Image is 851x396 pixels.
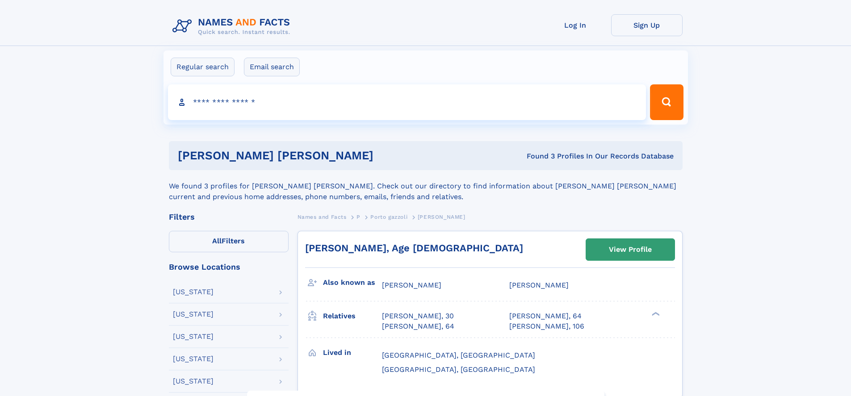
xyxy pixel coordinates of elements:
[298,211,347,222] a: Names and Facts
[173,378,214,385] div: [US_STATE]
[173,311,214,318] div: [US_STATE]
[168,84,646,120] input: search input
[323,308,382,324] h3: Relatives
[650,311,660,317] div: ❯
[509,281,569,289] span: [PERSON_NAME]
[382,365,535,374] span: [GEOGRAPHIC_DATA], [GEOGRAPHIC_DATA]
[418,214,465,220] span: [PERSON_NAME]
[173,355,214,363] div: [US_STATE]
[370,214,407,220] span: Porto gazzoli
[650,84,683,120] button: Search Button
[178,150,450,161] h1: [PERSON_NAME] [PERSON_NAME]
[609,239,652,260] div: View Profile
[382,281,441,289] span: [PERSON_NAME]
[173,333,214,340] div: [US_STATE]
[356,214,361,220] span: P
[169,231,289,252] label: Filters
[305,242,523,254] a: [PERSON_NAME], Age [DEMOGRAPHIC_DATA]
[244,58,300,76] label: Email search
[169,170,683,202] div: We found 3 profiles for [PERSON_NAME] [PERSON_NAME]. Check out our directory to find information ...
[173,288,214,296] div: [US_STATE]
[509,321,584,331] a: [PERSON_NAME], 106
[356,211,361,222] a: P
[323,275,382,290] h3: Also known as
[382,351,535,359] span: [GEOGRAPHIC_DATA], [GEOGRAPHIC_DATA]
[450,151,674,161] div: Found 3 Profiles In Our Records Database
[611,14,683,36] a: Sign Up
[323,345,382,360] h3: Lived in
[540,14,611,36] a: Log In
[169,213,289,221] div: Filters
[382,311,454,321] a: [PERSON_NAME], 30
[382,321,454,331] a: [PERSON_NAME], 64
[586,239,675,260] a: View Profile
[171,58,235,76] label: Regular search
[169,263,289,271] div: Browse Locations
[509,311,582,321] a: [PERSON_NAME], 64
[370,211,407,222] a: Porto gazzoli
[212,237,222,245] span: All
[169,14,298,38] img: Logo Names and Facts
